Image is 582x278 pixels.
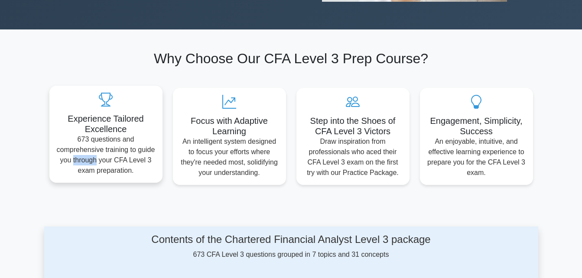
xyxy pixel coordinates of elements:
p: An intelligent system designed to focus your efforts where they're needed most, solidifying your ... [180,136,279,178]
h5: Experience Tailored Excellence [56,113,156,134]
h2: Why Choose Our CFA Level 3 Prep Course? [49,50,533,67]
p: 673 questions and comprehensive training to guide you through your CFA Level 3 exam preparation. [56,134,156,176]
p: An enjoyable, intuitive, and effective learning experience to prepare you for the CFA Level 3 exam. [427,136,526,178]
h5: Engagement, Simplicity, Success [427,116,526,136]
h5: Focus with Adaptive Learning [180,116,279,136]
p: Draw inspiration from professionals who aced their CFA Level 3 exam on the first try with our Pra... [303,136,403,178]
div: 673 CFA Level 3 questions grouped in 7 topics and 31 concepts [116,233,466,260]
h5: Step into the Shoes of CFA Level 3 Victors [303,116,403,136]
h4: Contents of the Chartered Financial Analyst Level 3 package [116,233,466,246]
